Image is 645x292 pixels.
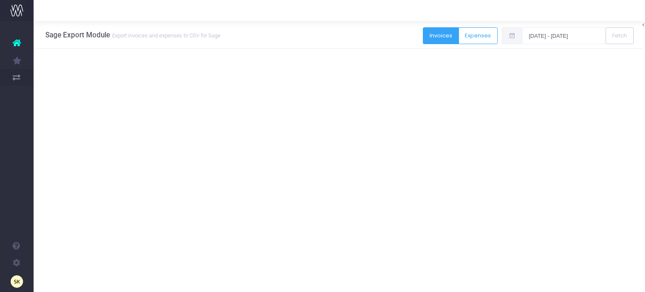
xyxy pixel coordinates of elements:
[423,27,459,44] button: Invoices
[522,27,606,44] input: Select date range
[459,27,498,44] button: Expenses
[10,275,23,288] img: images/default_profile_image.png
[423,27,498,46] div: Button group
[110,31,220,39] small: Export invoices and expenses to CSV for Sage
[45,31,220,39] h3: Sage Export Module
[606,27,634,44] button: Fetch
